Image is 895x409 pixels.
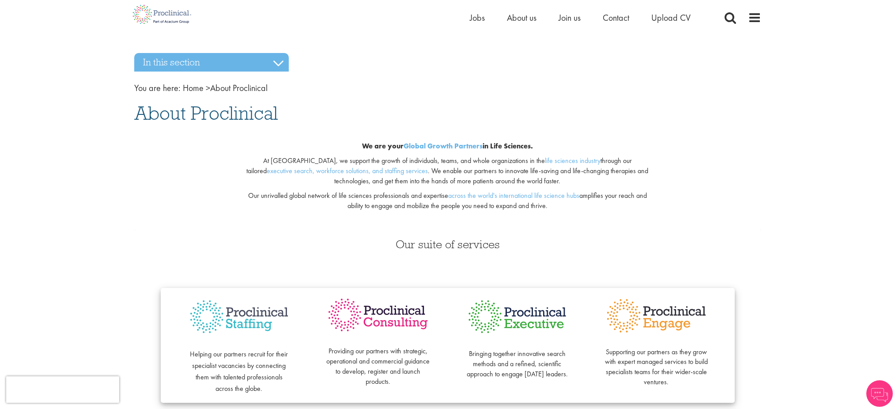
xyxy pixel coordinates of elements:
span: About Proclinical [183,82,268,94]
a: executive search, workforce solutions, and staffing services [267,166,428,175]
span: You are here: [134,82,181,94]
h3: Our suite of services [134,239,761,250]
h3: In this section [134,53,289,72]
p: Our unrivalled global network of life sciences professionals and expertise amplifies your reach a... [241,191,654,211]
b: We are your in Life Sciences. [362,141,533,151]
span: > [206,82,210,94]
a: About us [507,12,536,23]
p: Supporting our partners as they grow with expert managed services to build specialists teams for ... [604,337,708,387]
a: Global Growth Partners [404,141,483,151]
a: across the world's international life science hubs [448,191,579,200]
a: Join us [559,12,581,23]
img: Proclinical Engage [604,297,708,335]
p: Providing our partners with strategic, operational and commercial guidance to develop, register a... [326,337,430,387]
img: Chatbot [866,380,893,407]
a: Jobs [470,12,485,23]
a: breadcrumb link to Home [183,82,204,94]
p: Bringing together innovative search methods and a refined, scientific approach to engage [DATE] l... [465,339,569,379]
span: Helping our partners recruit for their specialist vacancies by connecting them with talented prof... [190,349,288,393]
iframe: reCAPTCHA [6,376,119,403]
img: Proclinical Consulting [326,297,430,333]
span: About Proclinical [134,101,278,125]
p: At [GEOGRAPHIC_DATA], we support the growth of individuals, teams, and whole organizations in the... [241,156,654,186]
img: Proclinical Executive [465,297,569,337]
a: life sciences industry [545,156,600,165]
img: Proclinical Staffing [187,297,291,337]
a: Contact [603,12,629,23]
a: Upload CV [651,12,691,23]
